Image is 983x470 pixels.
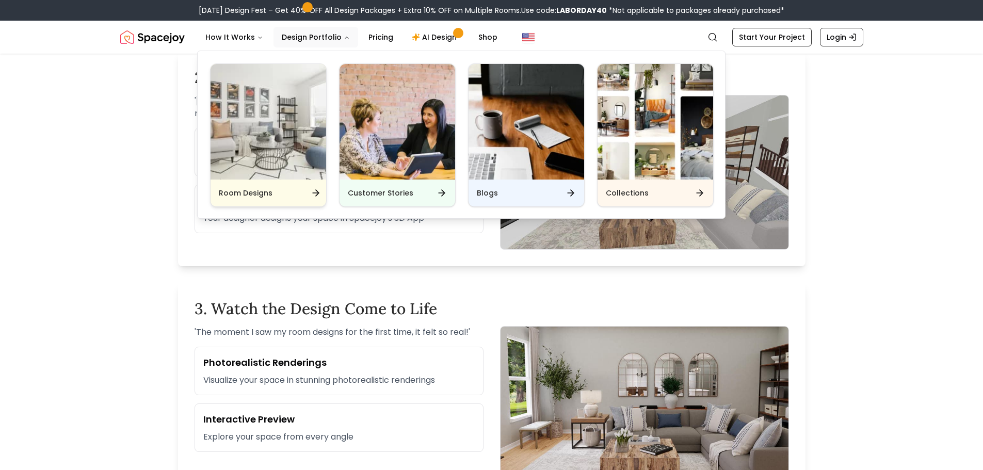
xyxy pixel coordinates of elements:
b: LABORDAY40 [556,5,607,15]
a: Customer StoriesCustomer Stories [339,63,456,207]
h6: Customer Stories [348,188,413,198]
span: *Not applicable to packages already purchased* [607,5,784,15]
nav: Main [197,27,506,47]
span: Use code: [521,5,607,15]
h6: Room Designs [219,188,272,198]
h2: 2. We Match You With a Designer [195,68,789,87]
nav: Global [120,21,863,54]
img: Customer Stories [340,64,455,180]
a: Login [820,28,863,46]
p: ' [PERSON_NAME] brought in a fresh layout, creative accessories, and made the process seamless. ' [195,95,484,120]
p: Visualize your space in stunning photorealistic renderings [203,374,475,386]
button: Design Portfolio [273,27,358,47]
img: United States [522,31,535,43]
h3: Interactive Preview [203,412,475,427]
a: Pricing [360,27,401,47]
img: Room Designs [211,64,326,180]
a: BlogsBlogs [468,63,585,207]
img: Spacejoy Logo [120,27,185,47]
h6: Blogs [477,188,498,198]
div: Design Portfolio [198,51,726,219]
img: Collections [598,64,713,180]
a: Start Your Project [732,28,812,46]
p: ' The moment I saw my room designs for the first time, it felt so real! ' [195,326,484,338]
p: Explore your space from every angle [203,431,475,443]
h3: Photorealistic Renderings [203,355,475,370]
a: Room DesignsRoom Designs [210,63,327,207]
a: Spacejoy [120,27,185,47]
button: How It Works [197,27,271,47]
a: CollectionsCollections [597,63,714,207]
h6: Collections [606,188,649,198]
a: AI Design [404,27,468,47]
a: Shop [470,27,506,47]
h2: 3. Watch the Design Come to Life [195,299,789,318]
div: [DATE] Design Fest – Get 40% OFF All Design Packages + Extra 10% OFF on Multiple Rooms. [199,5,784,15]
img: Blogs [469,64,584,180]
